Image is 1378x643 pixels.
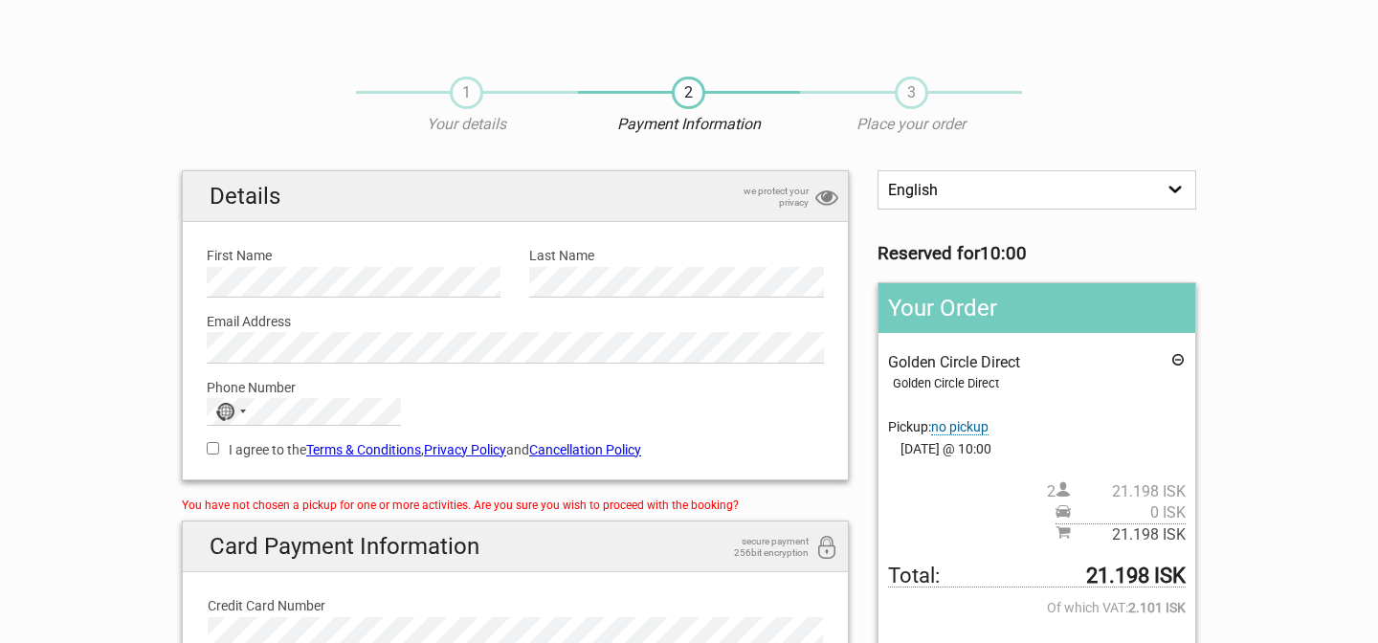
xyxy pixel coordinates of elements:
label: Email Address [207,311,824,332]
button: Selected country [208,399,256,424]
span: Golden Circle Direct [888,353,1020,371]
p: Your details [356,114,578,135]
strong: 21.198 ISK [1086,565,1186,587]
span: Total to be paid [888,565,1186,588]
span: Pickup: [888,419,989,435]
span: 21.198 ISK [1071,524,1186,545]
span: we protect your privacy [713,186,809,209]
span: Of which VAT: [888,597,1186,618]
label: Credit Card Number [208,595,823,616]
label: Last Name [529,245,823,266]
div: Golden Circle Direct [893,373,1186,394]
div: You have not chosen a pickup for one or more activities. Are you sure you wish to proceed with th... [182,495,849,516]
a: Cancellation Policy [529,442,641,457]
strong: 10:00 [980,243,1027,264]
span: Subtotal [1056,523,1186,545]
h3: Reserved for [878,243,1196,264]
span: Change pickup place [931,419,989,435]
span: 2 [672,77,705,109]
span: [DATE] @ 10:00 [888,438,1186,459]
a: Terms & Conditions [306,442,421,457]
span: Pickup price [1056,502,1186,523]
h2: Your Order [878,283,1195,333]
span: 3 [895,77,928,109]
span: secure payment 256bit encryption [713,536,809,559]
strong: 2.101 ISK [1128,597,1186,618]
label: I agree to the , and [207,439,824,460]
span: 0 ISK [1071,502,1186,523]
span: 21.198 ISK [1071,481,1186,502]
label: First Name [207,245,500,266]
p: Place your order [800,114,1022,135]
p: Payment Information [578,114,800,135]
h2: Details [183,171,848,222]
i: privacy protection [815,186,838,211]
h2: Card Payment Information [183,521,848,572]
label: Phone Number [207,377,824,398]
span: 1 [450,77,483,109]
a: Privacy Policy [424,442,506,457]
i: 256bit encryption [815,536,838,562]
span: 2 person(s) [1047,481,1186,502]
